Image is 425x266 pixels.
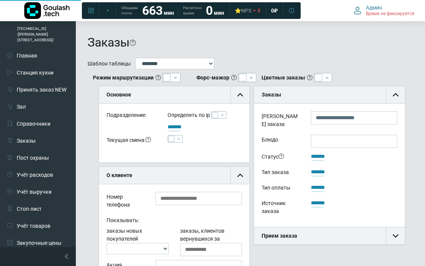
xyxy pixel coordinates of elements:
[256,183,305,194] div: Тип оплаты
[121,5,138,16] span: Обещаем гостю
[366,11,414,17] span: Время не фиксируется
[393,92,398,98] img: collapse
[237,92,243,98] img: collapse
[107,172,132,178] b: О клиенте
[274,7,278,14] span: ₽
[214,10,224,16] span: мин
[164,10,174,16] span: мин
[267,4,282,17] a: 0 ₽
[235,7,251,14] div: ⭐
[256,135,305,148] label: Блюдо
[256,198,305,218] div: Источник заказа
[257,7,260,14] span: 5
[88,60,131,68] label: Шаблон таблицы
[256,152,305,163] div: Статус
[183,5,201,16] span: Расчетное время
[168,111,210,119] label: Определять по ip
[262,233,297,239] b: Прием заказа
[117,4,229,17] a: Обещаем гостю 663 мин Расчетное время 0 мин
[101,227,174,256] div: заказы новых покупателей
[262,92,281,98] b: Заказы
[271,7,274,14] span: 0
[393,233,398,239] img: collapse
[237,173,243,178] img: collapse
[101,135,162,147] div: Текущая смена:
[349,3,419,19] button: Админ Время не фиксируется
[107,92,131,98] b: Основное
[101,111,162,122] div: Подразделение:
[366,4,382,11] span: Админ
[88,35,130,50] h1: Заказы
[174,227,248,256] div: заказы, клиентов вернувшихся за
[256,111,305,131] label: [PERSON_NAME] заказа
[196,74,229,82] b: Форс-мажор
[230,4,265,17] a: ⭐NPS 5
[93,74,154,82] b: Режим маршрутизации
[142,3,163,18] strong: 663
[262,74,305,82] b: Цветные заказы
[206,3,213,18] strong: 0
[101,215,248,227] div: Показывать:
[24,2,70,19] img: Логотип компании Goulash.tech
[241,8,251,14] span: NPS
[256,167,305,179] div: Тип заказа
[101,192,150,212] div: Номер телефона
